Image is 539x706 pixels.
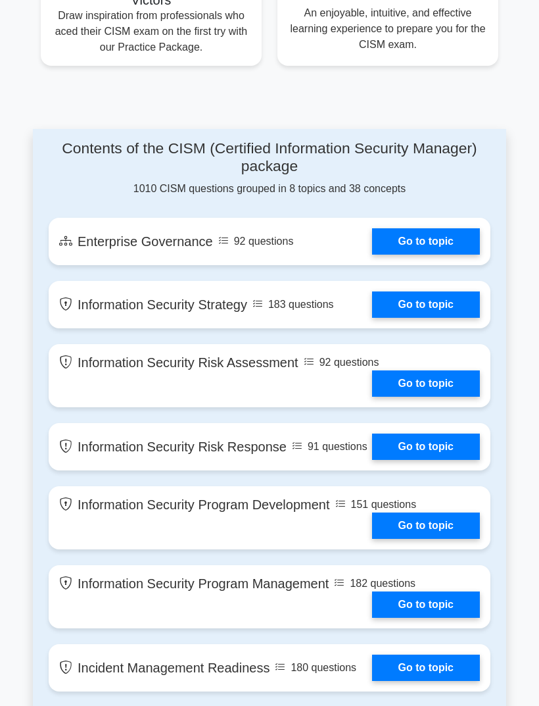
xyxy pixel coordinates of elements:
a: Go to topic [372,513,480,539]
p: An enjoyable, intuitive, and effective learning experience to prepare you for the CISM exam. [288,5,488,53]
a: Go to topic [372,434,480,460]
p: Draw inspiration from professionals who aced their CISM exam on the first try with our Practice P... [51,8,251,55]
a: Go to topic [372,291,480,318]
h4: Contents of the CISM (Certified Information Security Manager) package [49,139,490,176]
a: Go to topic [372,370,480,397]
a: Go to topic [372,228,480,255]
a: Go to topic [372,655,480,681]
a: Go to topic [372,592,480,618]
div: 1010 CISM questions grouped in 8 topics and 38 concepts [49,139,490,197]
